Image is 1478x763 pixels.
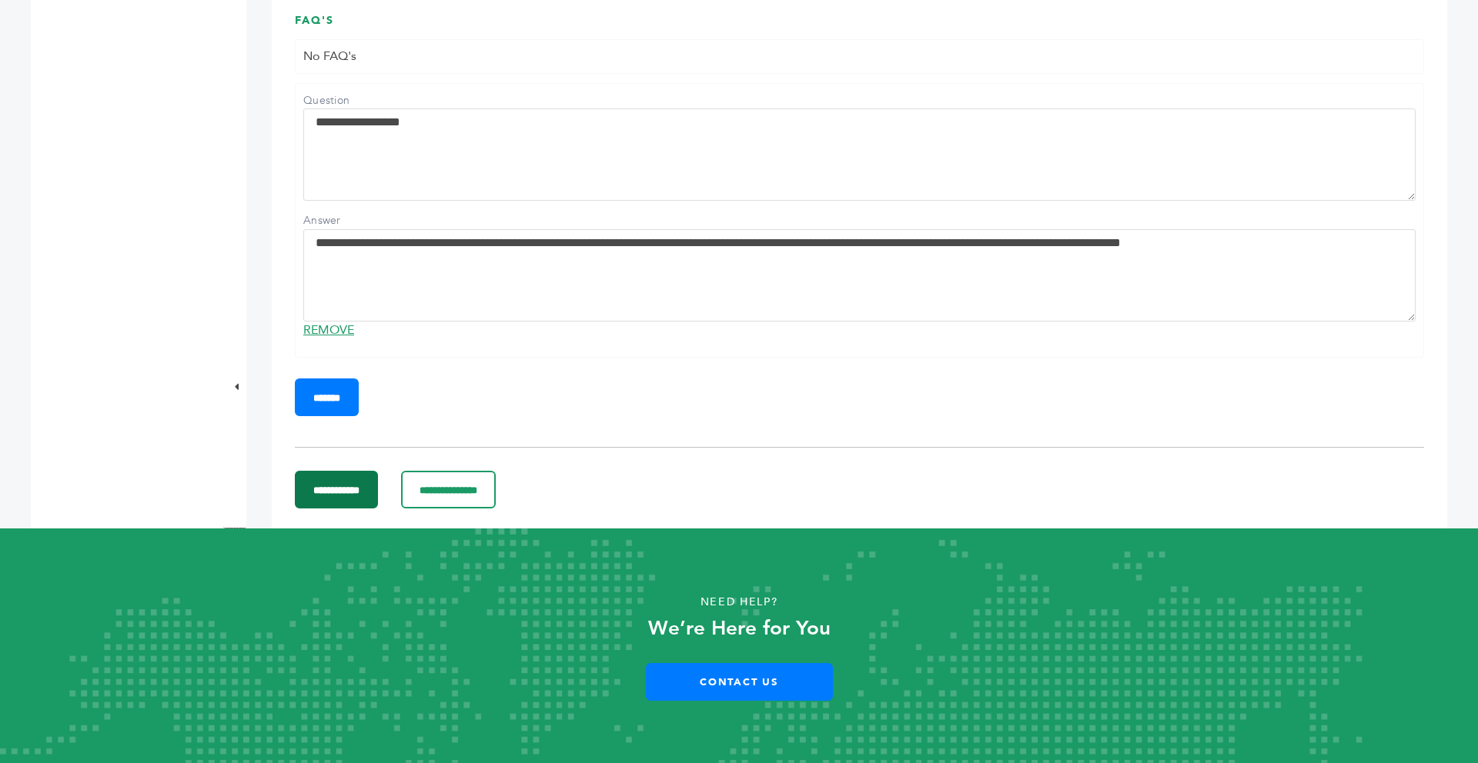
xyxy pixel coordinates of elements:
a: Contact Us [646,663,833,701]
p: Need Help? [74,591,1404,614]
span: No FAQ's [303,48,356,65]
a: REMOVE [303,322,354,338]
strong: We’re Here for You [648,615,831,642]
label: Answer [303,213,411,228]
h3: FAQ's [295,13,1424,40]
label: Question [303,93,411,108]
